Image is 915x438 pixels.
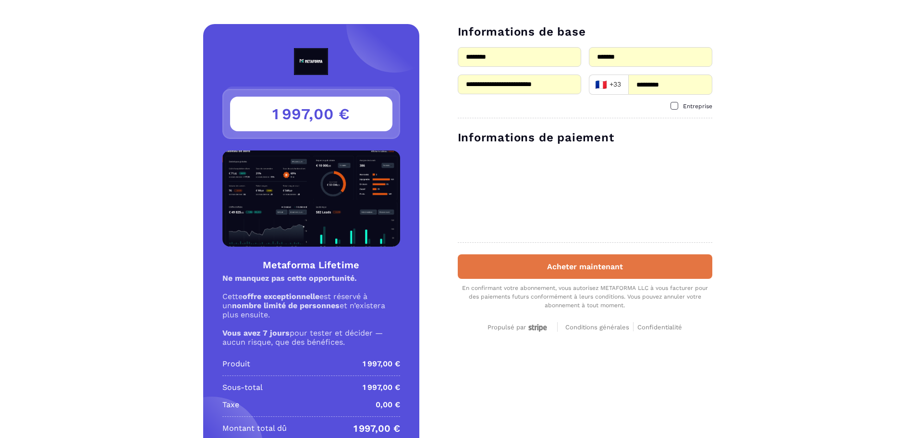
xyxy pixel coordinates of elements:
[363,382,400,393] p: 1 997,00 €
[595,78,622,91] span: +33
[222,274,357,283] strong: Ne manquez pas cette opportunité.
[637,322,682,331] a: Confidentialité
[354,423,400,434] p: 1 997,00 €
[222,150,400,247] img: Product Image
[376,399,400,411] p: 0,00 €
[272,48,351,75] img: logo
[230,97,392,131] h3: 1 997,00 €
[458,24,712,39] h3: Informations de base
[458,130,712,145] h3: Informations de paiement
[637,324,682,331] span: Confidentialité
[222,382,263,393] p: Sous-total
[458,254,712,279] button: Acheter maintenant
[683,103,712,110] span: Entreprise
[222,328,290,338] strong: Vous avez 7 jours
[232,301,340,310] strong: nombre limité de personnes
[363,358,400,370] p: 1 997,00 €
[565,324,629,331] span: Conditions générales
[222,358,250,370] p: Produit
[595,78,607,91] span: 🇫🇷
[222,258,400,272] h4: Metaforma Lifetime
[488,324,549,332] div: Propulsé par
[456,151,714,233] iframe: Cadre de saisie sécurisé pour le paiement
[623,77,625,92] input: Search for option
[565,322,634,331] a: Conditions générales
[243,292,319,301] strong: offre exceptionnelle
[458,284,712,310] div: En confirmant votre abonnement, vous autorisez METAFORMA LLC à vous facturer pour des paiements f...
[488,322,549,331] a: Propulsé par
[222,292,400,319] p: Cette est réservé à un et n’existera plus ensuite.
[222,328,400,347] p: pour tester et décider — aucun risque, que des bénéfices.
[589,75,628,95] div: Search for option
